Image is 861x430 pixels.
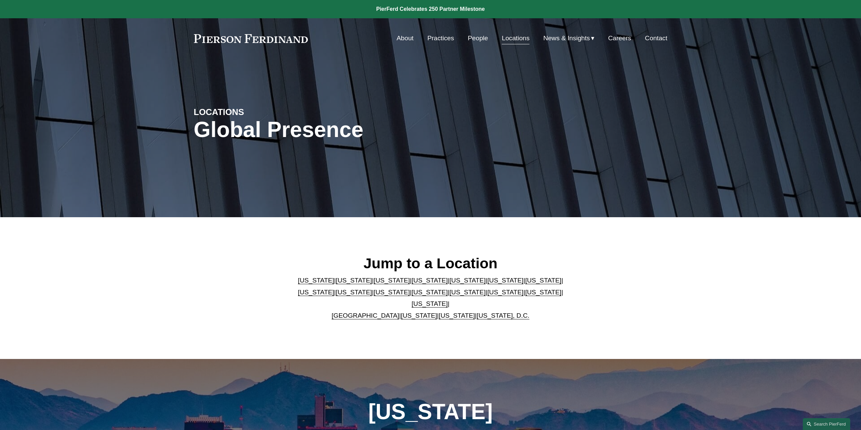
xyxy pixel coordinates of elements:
h4: LOCATIONS [194,107,312,117]
a: Locations [502,32,529,45]
h2: Jump to a Location [292,254,569,272]
a: [US_STATE] [449,289,485,296]
a: [US_STATE] [439,312,475,319]
a: People [468,32,488,45]
a: [US_STATE] [374,277,410,284]
a: [US_STATE] [487,277,523,284]
a: About [396,32,413,45]
a: [US_STATE] [374,289,410,296]
a: Careers [608,32,631,45]
a: [US_STATE] [412,300,448,307]
span: News & Insights [543,32,590,44]
a: [US_STATE] [401,312,437,319]
a: [US_STATE] [449,277,485,284]
a: Contact [645,32,667,45]
a: [US_STATE] [412,289,448,296]
a: [US_STATE] [298,277,334,284]
a: [US_STATE] [412,277,448,284]
h1: Global Presence [194,117,509,142]
p: | | | | | | | | | | | | | | | | | | [292,275,569,321]
a: Search this site [803,418,850,430]
a: [US_STATE] [298,289,334,296]
a: Practices [427,32,454,45]
a: [US_STATE] [336,277,372,284]
h1: [US_STATE] [332,400,529,424]
a: [US_STATE] [487,289,523,296]
a: [US_STATE], D.C. [477,312,529,319]
a: [GEOGRAPHIC_DATA] [332,312,399,319]
a: [US_STATE] [336,289,372,296]
a: folder dropdown [543,32,594,45]
a: [US_STATE] [525,277,561,284]
a: [US_STATE] [525,289,561,296]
